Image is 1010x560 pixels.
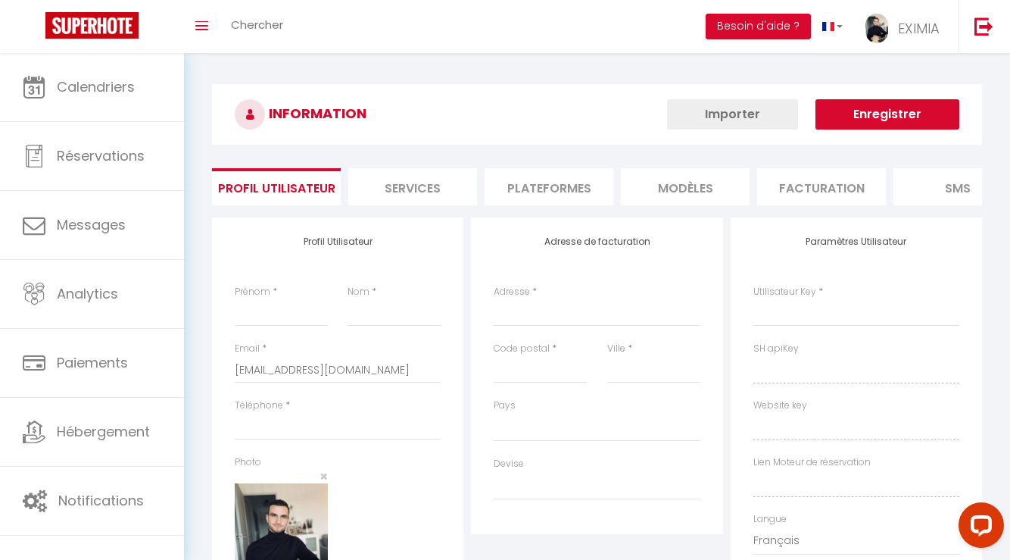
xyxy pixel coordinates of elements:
[348,285,369,299] label: Nom
[865,14,888,43] img: ...
[485,168,613,205] li: Plateformes
[757,168,886,205] li: Facturation
[494,236,700,247] h4: Adresse de facturation
[494,457,524,471] label: Devise
[667,99,798,130] button: Importer
[946,496,1010,560] iframe: LiveChat chat widget
[57,422,150,441] span: Hébergement
[320,470,328,483] button: Close
[235,285,270,299] label: Prénom
[898,19,940,38] span: EXIMIA
[607,342,625,356] label: Ville
[974,17,993,36] img: logout
[494,342,550,356] label: Code postal
[45,12,139,39] img: Super Booking
[231,17,283,33] span: Chercher
[815,99,959,130] button: Enregistrer
[58,491,144,510] span: Notifications
[57,353,128,372] span: Paiements
[753,399,807,413] label: Website key
[57,146,145,165] span: Réservations
[753,342,799,356] label: SH apiKey
[235,236,441,247] h4: Profil Utilisateur
[57,284,118,303] span: Analytics
[348,168,477,205] li: Services
[320,467,328,486] span: ×
[212,84,982,145] h3: INFORMATION
[57,215,126,234] span: Messages
[57,77,135,96] span: Calendriers
[235,399,283,413] label: Téléphone
[753,512,787,527] label: Langue
[753,236,959,247] h4: Paramètres Utilisateur
[235,342,260,356] label: Email
[235,455,261,470] label: Photo
[212,168,341,205] li: Profil Utilisateur
[753,455,871,470] label: Lien Moteur de réservation
[621,168,750,205] li: MODÈLES
[753,285,816,299] label: Utilisateur Key
[494,399,516,413] label: Pays
[494,285,530,299] label: Adresse
[706,14,811,39] button: Besoin d'aide ?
